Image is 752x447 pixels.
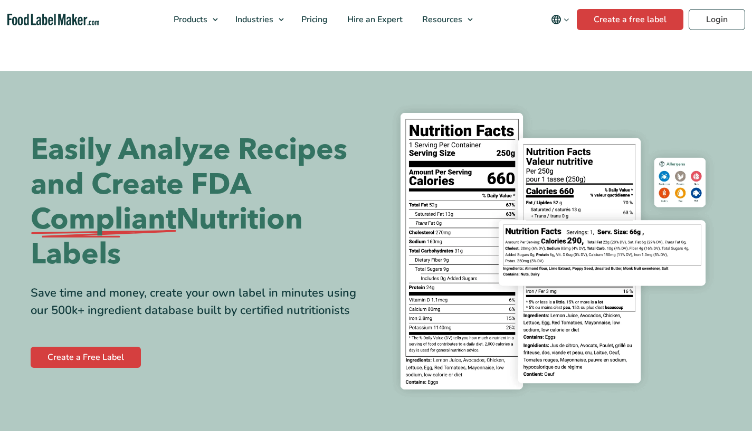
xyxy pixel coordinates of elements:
span: Hire an Expert [344,14,404,25]
div: Save time and money, create your own label in minutes using our 500k+ ingredient database built b... [31,284,368,319]
button: Change language [544,9,577,30]
a: Create a free label [577,9,683,30]
span: Products [170,14,208,25]
a: Login [689,9,745,30]
span: Compliant [31,202,176,237]
h1: Easily Analyze Recipes and Create FDA Nutrition Labels [31,132,368,272]
span: Industries [232,14,274,25]
a: Create a Free Label [31,347,141,368]
span: Resources [419,14,463,25]
a: Food Label Maker homepage [7,14,100,26]
span: Pricing [298,14,329,25]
